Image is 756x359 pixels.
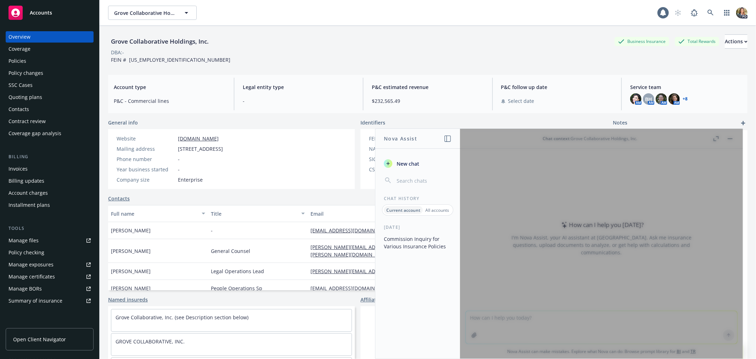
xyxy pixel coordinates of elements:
[9,247,44,258] div: Policy checking
[6,247,94,258] a: Policy checking
[375,224,460,230] div: [DATE]
[178,176,203,183] span: Enterprise
[310,268,439,275] a: [PERSON_NAME][EMAIL_ADDRESS][DOMAIN_NAME]
[372,97,483,105] span: $232,565.49
[9,259,54,270] div: Manage exposures
[725,35,747,48] div: Actions
[111,285,151,292] span: [PERSON_NAME]
[6,283,94,294] a: Manage BORs
[243,97,354,105] span: -
[111,49,124,56] div: DBA: -
[6,321,94,328] div: Analytics hub
[108,6,197,20] button: Grove Collaborative Holdings, Inc.
[108,296,148,303] a: Named insureds
[6,116,94,127] a: Contract review
[9,199,50,211] div: Installment plans
[656,93,667,105] img: photo
[6,43,94,55] a: Coverage
[613,119,627,127] span: Notes
[117,166,175,173] div: Year business started
[671,6,685,20] a: Start snowing
[386,207,420,213] p: Current account
[739,119,747,127] a: add
[6,92,94,103] a: Quoting plans
[9,295,62,306] div: Summary of insurance
[211,247,250,255] span: General Counsel
[111,267,151,275] span: [PERSON_NAME]
[360,119,385,126] span: Identifiers
[114,97,225,105] span: P&C - Commercial lines
[6,235,94,246] a: Manage files
[117,145,175,153] div: Mailing address
[9,55,26,67] div: Policies
[372,83,483,91] span: P&C estimated revenue
[6,55,94,67] a: Policies
[6,225,94,232] div: Tools
[9,104,29,115] div: Contacts
[111,227,151,234] span: [PERSON_NAME]
[108,195,130,202] a: Contacts
[9,271,55,282] div: Manage certificates
[6,128,94,139] a: Coverage gap analysis
[6,199,94,211] a: Installment plans
[211,267,264,275] span: Legal Operations Lead
[381,233,454,252] button: Commission Inquiry for Various Insurance Policies
[111,56,230,63] span: FEIN # [US_EMPLOYER_IDENTIFICATION_NUMBER]
[668,93,680,105] img: photo
[6,153,94,160] div: Billing
[111,210,197,217] div: Full name
[508,97,534,105] span: Select date
[9,92,42,103] div: Quoting plans
[9,31,30,43] div: Overview
[178,155,180,163] span: -
[6,295,94,306] a: Summary of insurance
[116,314,248,321] a: Grove Collaborative, Inc. (see Description section below)
[6,271,94,282] a: Manage certificates
[30,10,52,16] span: Accounts
[6,104,94,115] a: Contacts
[114,83,225,91] span: Account type
[704,6,718,20] a: Search
[211,227,213,234] span: -
[308,205,474,222] button: Email
[6,259,94,270] span: Manage exposures
[687,6,701,20] a: Report a Bug
[501,83,613,91] span: P&C follow up date
[117,135,175,142] div: Website
[6,67,94,79] a: Policy changes
[243,83,354,91] span: Legal entity type
[108,119,138,126] span: General info
[9,128,61,139] div: Coverage gap analysis
[117,155,175,163] div: Phone number
[360,296,406,303] a: Affiliated accounts
[615,37,669,46] div: Business Insurance
[208,205,308,222] button: Title
[6,79,94,91] a: SSC Cases
[6,3,94,23] a: Accounts
[395,176,452,186] input: Search chats
[6,31,94,43] a: Overview
[725,34,747,49] button: Actions
[116,338,185,345] a: GROVE COLLABORATIVE, INC.
[9,235,39,246] div: Manage files
[211,285,262,292] span: People Operations Sp
[9,283,42,294] div: Manage BORs
[6,187,94,199] a: Account charges
[13,336,66,343] span: Open Client Navigator
[9,116,46,127] div: Contract review
[9,163,28,175] div: Invoices
[9,79,33,91] div: SSC Cases
[369,145,427,153] div: NAICS
[630,93,642,105] img: photo
[310,210,463,217] div: Email
[114,9,175,17] span: Grove Collaborative Holdings, Inc.
[369,155,427,163] div: SIC code
[178,135,219,142] a: [DOMAIN_NAME]
[425,207,449,213] p: All accounts
[178,145,223,153] span: [STREET_ADDRESS]
[381,157,454,170] button: New chat
[108,205,208,222] button: Full name
[384,135,417,142] h1: Nova Assist
[369,166,427,173] div: CSLB
[108,37,212,46] div: Grove Collaborative Holdings, Inc.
